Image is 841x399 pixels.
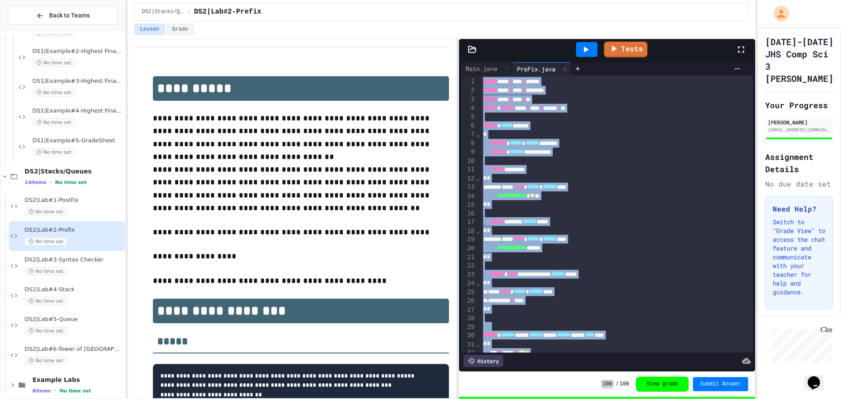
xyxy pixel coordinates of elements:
[25,256,123,264] span: DS2|Lab#3-Syntax Checker
[461,227,476,236] div: 18
[461,95,476,104] div: 3
[32,148,75,156] span: No time set
[461,244,476,253] div: 20
[764,4,792,24] div: My Account
[700,381,741,388] span: Submit Answer
[461,306,476,314] div: 27
[32,88,75,97] span: No time set
[49,11,90,20] span: Back to Teams
[461,113,476,121] div: 5
[461,192,476,201] div: 14
[476,175,480,182] span: Fold line
[461,64,502,73] div: Main.java
[461,331,476,340] div: 30
[50,179,52,186] span: •
[461,261,476,270] div: 22
[461,174,476,183] div: 12
[768,127,830,133] div: [EMAIL_ADDRESS][DOMAIN_NAME]
[512,64,560,74] div: PreFix.java
[601,380,614,388] span: 100
[476,227,480,234] span: Fold line
[476,131,480,138] span: Fold line
[25,180,46,185] span: 14 items
[768,118,830,126] div: [PERSON_NAME]
[461,104,476,113] div: 4
[60,388,91,394] span: No time set
[25,327,67,335] span: No time set
[461,121,476,130] div: 6
[773,218,826,297] p: Switch to "Grade View" to access the chat feature and communicate with your teacher for help and ...
[32,137,123,145] span: DS1|Example#5-GradeSheet
[25,316,123,323] span: DS2|Lab#5-Queue
[620,381,629,388] span: 100
[187,8,191,15] span: /
[25,346,123,353] span: DS2|Lab#6-Tower of [GEOGRAPHIC_DATA](Extra Credit)
[693,377,748,391] button: Submit Answer
[604,42,647,57] a: Tests
[461,218,476,226] div: 17
[25,357,67,365] span: No time set
[765,99,833,111] h2: Your Progress
[194,7,261,17] span: DS2|Lab#2-Prefix
[54,387,56,394] span: •
[461,86,476,95] div: 2
[25,197,123,204] span: DS2|Lab#1-PostFix
[32,388,51,394] span: 8 items
[461,279,476,288] div: 24
[166,24,194,35] button: Grade
[461,323,476,332] div: 29
[461,209,476,218] div: 16
[8,6,118,25] button: Back to Teams
[461,157,476,166] div: 10
[476,280,480,287] span: Fold line
[461,288,476,297] div: 25
[461,270,476,279] div: 23
[32,118,75,127] span: No time set
[32,48,123,55] span: DS1|Example#2-Highest Final V2
[461,130,476,139] div: 7
[25,226,123,234] span: DS2|Lab#2-Prefix
[134,24,165,35] button: Lesson
[32,78,123,85] span: DS1|Example#3-Highest Final V3
[32,376,123,384] span: Example Labs
[461,165,476,174] div: 11
[461,235,476,244] div: 19
[765,35,834,85] h1: [DATE]-[DATE] JHS Comp Sci 3 [PERSON_NAME]
[25,237,67,246] span: No time set
[461,297,476,305] div: 26
[55,180,87,185] span: No time set
[25,267,67,275] span: No time set
[461,139,476,148] div: 8
[804,364,832,390] iframe: chat widget
[461,340,476,349] div: 31
[461,201,476,209] div: 15
[463,355,503,367] div: History
[461,62,512,75] div: Main.java
[765,179,833,189] div: No due date set
[461,77,476,86] div: 1
[461,183,476,191] div: 13
[615,381,618,388] span: /
[32,107,123,115] span: DS1|Example#4-Highest Final V4
[461,148,476,156] div: 9
[765,151,833,175] h2: Assignment Details
[476,341,480,348] span: Fold line
[461,253,476,262] div: 21
[461,314,476,323] div: 28
[25,208,67,216] span: No time set
[25,286,123,293] span: DS2|Lab#4-Stack
[4,4,60,56] div: Chat with us now!Close
[636,377,689,392] button: View grade
[461,349,476,357] div: 32
[32,59,75,67] span: No time set
[142,8,184,15] span: DS2|Stacks/Queues
[512,62,571,75] div: PreFix.java
[25,167,123,175] span: DS2|Stacks/Queues
[768,326,832,363] iframe: chat widget
[773,204,826,214] h3: Need Help?
[25,297,67,305] span: No time set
